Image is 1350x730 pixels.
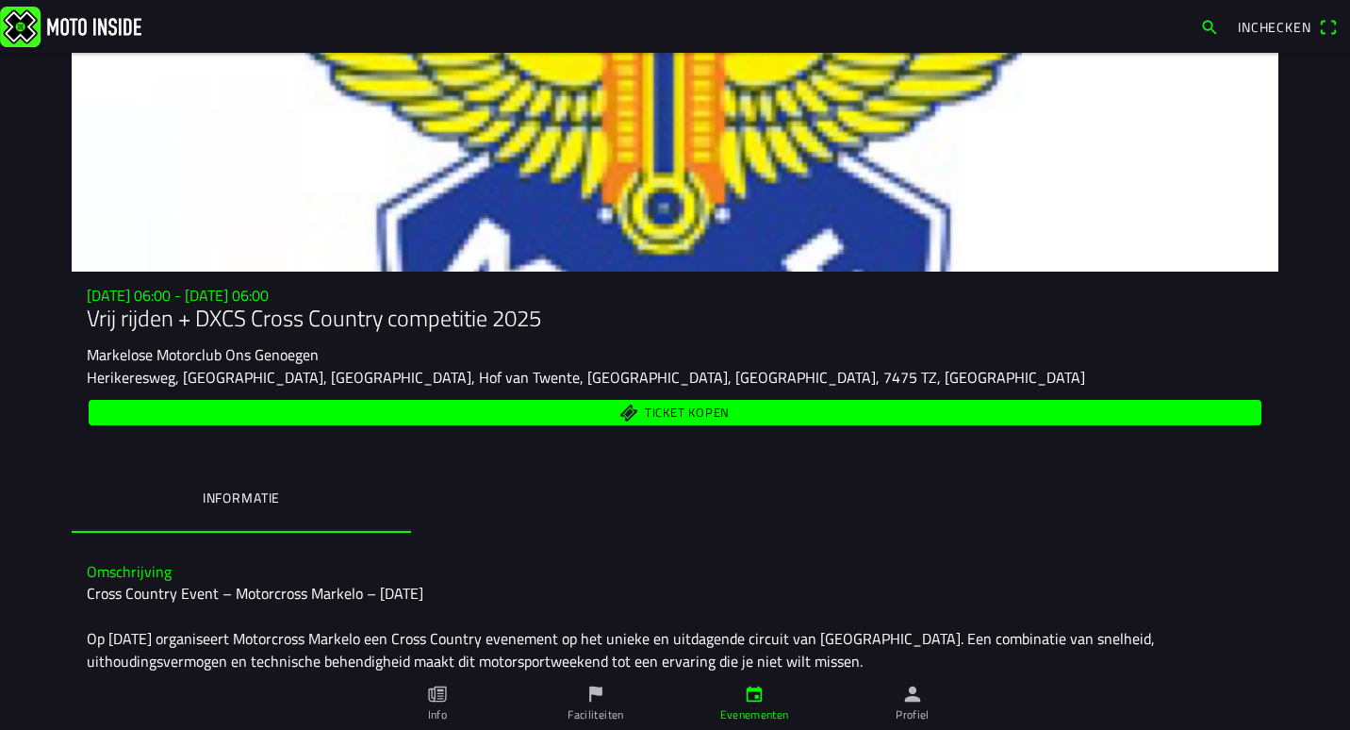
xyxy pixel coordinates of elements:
ion-icon: paper [427,684,448,705]
ion-icon: calendar [744,684,765,705]
ion-label: Profiel [896,706,930,723]
h1: Vrij rijden + DXCS Cross Country competitie 2025 [87,305,1263,332]
ion-label: Info [428,706,447,723]
ion-icon: flag [585,684,606,705]
ion-text: Markelose Motorclub Ons Genoegen [87,343,319,366]
a: Incheckenqr scanner [1228,10,1346,42]
h3: Omschrijving [87,563,1263,581]
ion-text: Herikeresweg, [GEOGRAPHIC_DATA], [GEOGRAPHIC_DATA], Hof van Twente, [GEOGRAPHIC_DATA], [GEOGRAPHI... [87,366,1085,389]
h3: [DATE] 06:00 - [DATE] 06:00 [87,287,1263,305]
ion-label: Evenementen [720,706,789,723]
span: Ticket kopen [645,406,730,419]
ion-label: Informatie [203,488,280,508]
ion-icon: person [902,684,923,705]
span: Inchecken [1238,17,1311,37]
ion-label: Faciliteiten [568,706,623,723]
a: search [1191,10,1228,42]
